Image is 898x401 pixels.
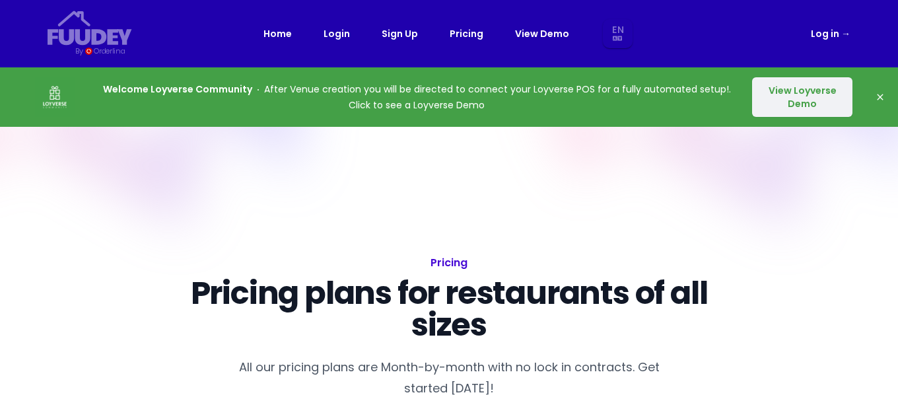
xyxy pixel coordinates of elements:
[263,26,292,42] a: Home
[811,26,850,42] a: Log in
[324,26,350,42] a: Login
[103,83,252,96] strong: Welcome Loyverse Community
[382,26,418,42] a: Sign Up
[100,81,733,113] p: After Venue creation you will be directed to connect your Loyverse POS for a fully automated setu...
[75,46,83,57] div: By
[227,357,671,399] p: All our pricing plans are Month-by-month with no lock in contracts. Get started [DATE]!
[153,254,745,272] h1: Pricing
[48,11,132,46] svg: {/* Added fill="currentColor" here */} {/* This rectangle defines the background. Its explicit fi...
[752,77,852,117] button: View Loyverse Demo
[515,26,569,42] a: View Demo
[153,277,745,341] p: Pricing plans for restaurants of all sizes
[94,46,125,57] div: Orderlina
[450,26,483,42] a: Pricing
[841,27,850,40] span: →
